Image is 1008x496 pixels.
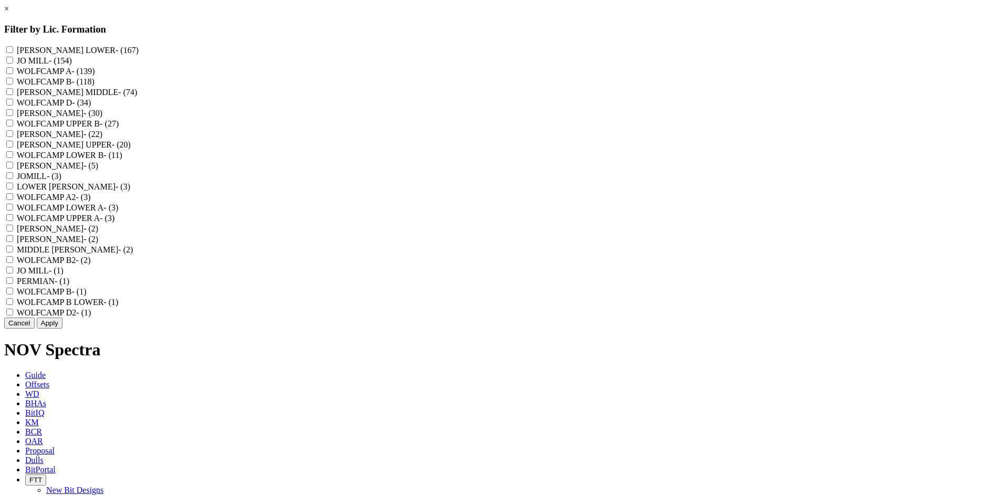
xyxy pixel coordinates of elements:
[4,340,1004,360] h1: NOV Spectra
[17,193,91,202] label: WOLFCAMP A2
[83,161,98,170] span: - (5)
[17,140,131,149] label: [PERSON_NAME] UPPER
[37,318,62,329] button: Apply
[17,46,139,55] label: [PERSON_NAME] LOWER
[71,287,86,296] span: - (1)
[103,298,118,307] span: - (1)
[17,277,69,286] label: PERMIAN
[25,389,39,398] span: WD
[4,4,9,13] a: ×
[25,456,44,465] span: Dulls
[118,245,133,254] span: - (2)
[76,308,91,317] span: - (1)
[4,318,35,329] button: Cancel
[17,151,122,160] label: WOLFCAMP LOWER B
[17,256,91,265] label: WOLFCAMP B2
[17,203,119,212] label: WOLFCAMP LOWER A
[76,256,90,265] span: - (2)
[17,235,98,244] label: [PERSON_NAME]
[25,380,49,389] span: Offsets
[25,437,43,446] span: OAR
[71,67,94,76] span: - (139)
[55,277,69,286] span: - (1)
[17,56,72,65] label: JO MILL
[103,203,118,212] span: - (3)
[17,266,64,275] label: JO MILL
[47,172,61,181] span: - (3)
[83,235,98,244] span: - (2)
[17,88,137,97] label: [PERSON_NAME] MIDDLE
[76,193,90,202] span: - (3)
[17,77,94,86] label: WOLFCAMP B
[46,486,103,494] a: New Bit Designs
[17,308,91,317] label: WOLFCAMP D2
[17,67,95,76] label: WOLFCAMP A
[17,161,98,170] label: [PERSON_NAME]
[71,77,94,86] span: - (118)
[49,266,64,275] span: - (1)
[25,371,46,379] span: Guide
[100,119,119,128] span: - (27)
[25,399,46,408] span: BHAs
[72,98,91,107] span: - (34)
[17,287,87,296] label: WOLFCAMP B
[17,298,119,307] label: WOLFCAMP B LOWER
[112,140,131,149] span: - (20)
[25,408,44,417] span: BitIQ
[25,427,42,436] span: BCR
[115,182,130,191] span: - (3)
[17,98,91,107] label: WOLFCAMP D
[49,56,72,65] span: - (154)
[4,24,1004,35] h3: Filter by Lic. Formation
[17,119,119,128] label: WOLFCAMP UPPER B
[17,224,98,233] label: [PERSON_NAME]
[17,245,133,254] label: MIDDLE [PERSON_NAME]
[17,172,61,181] label: JOMILL
[115,46,139,55] span: - (167)
[103,151,122,160] span: - (11)
[83,109,102,118] span: - (30)
[25,465,56,474] span: BitPortal
[25,418,39,427] span: KM
[17,214,115,223] label: WOLFCAMP UPPER A
[29,476,42,484] span: FTT
[83,130,102,139] span: - (22)
[17,182,130,191] label: LOWER [PERSON_NAME]
[17,130,102,139] label: [PERSON_NAME]
[17,109,102,118] label: [PERSON_NAME]
[83,224,98,233] span: - (2)
[25,446,55,455] span: Proposal
[118,88,137,97] span: - (74)
[100,214,114,223] span: - (3)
